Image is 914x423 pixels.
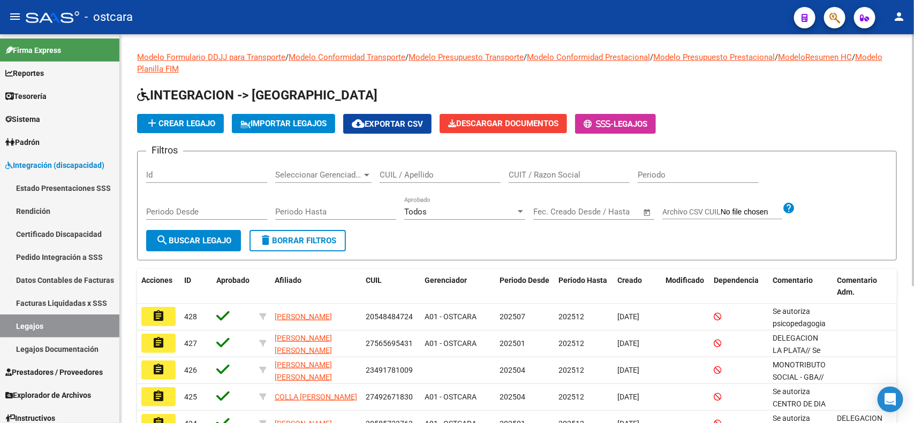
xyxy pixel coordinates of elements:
[152,390,165,403] mat-icon: assignment
[782,202,795,214] mat-icon: help
[152,363,165,376] mat-icon: assignment
[275,312,332,321] span: [PERSON_NAME]
[184,276,191,284] span: ID
[5,366,103,378] span: Prestadores / Proveedores
[641,206,654,219] button: Open calendar
[366,312,413,321] span: 20548484724
[420,269,495,304] datatable-header-cell: Gerenciador
[9,10,21,23] mat-icon: menu
[768,269,833,304] datatable-header-cell: Comentario
[500,366,525,374] span: 202504
[275,393,357,401] span: COLLA [PERSON_NAME]
[156,236,231,245] span: Buscar Legajo
[240,119,327,128] span: IMPORTAR LEGAJOS
[137,88,377,103] span: INTEGRACION -> [GEOGRAPHIC_DATA]
[617,276,642,284] span: Creado
[617,312,639,321] span: [DATE]
[184,366,197,374] span: 426
[409,52,524,62] a: Modelo Presupuesto Transporte
[5,136,40,148] span: Padrón
[366,339,413,348] span: 27565695431
[180,269,212,304] datatable-header-cell: ID
[366,366,413,374] span: 23491781009
[275,170,362,180] span: Seleccionar Gerenciador
[425,393,477,401] span: A01 - OSTCARA
[425,276,467,284] span: Gerenciador
[184,339,197,348] span: 427
[5,90,47,102] span: Tesorería
[250,230,346,251] button: Borrar Filtros
[141,276,172,284] span: Acciones
[558,366,584,374] span: 202512
[352,119,423,129] span: Exportar CSV
[558,276,607,284] span: Periodo Hasta
[289,52,405,62] a: Modelo Conformidad Transporte
[404,207,427,217] span: Todos
[152,336,165,349] mat-icon: assignment
[662,207,721,216] span: Archivo CSV CUIL
[440,114,567,133] button: Descargar Documentos
[212,269,255,304] datatable-header-cell: Aprobado
[232,114,335,133] button: IMPORTAR LEGAJOS
[617,366,639,374] span: [DATE]
[5,113,40,125] span: Sistema
[184,312,197,321] span: 428
[527,52,650,62] a: Modelo Conformidad Prestacional
[773,334,822,416] span: DELEGACION LA PLATA// Se autoriza MODULO INTERAL INTENSIVO EN PORTAL MIRO
[558,339,584,348] span: 202512
[500,312,525,321] span: 202507
[448,119,558,128] span: Descargar Documentos
[146,119,215,128] span: Crear Legajo
[500,393,525,401] span: 202504
[614,119,647,129] span: Legajos
[275,334,332,355] span: [PERSON_NAME] [PERSON_NAME]
[495,269,554,304] datatable-header-cell: Periodo Desde
[558,312,584,321] span: 202512
[833,269,897,304] datatable-header-cell: Comentario Adm.
[666,276,704,284] span: Modificado
[156,234,169,247] mat-icon: search
[613,269,661,304] datatable-header-cell: Creado
[714,276,759,284] span: Dependencia
[146,143,183,158] h3: Filtros
[184,393,197,401] span: 425
[259,236,336,245] span: Borrar Filtros
[661,269,709,304] datatable-header-cell: Modificado
[709,269,768,304] datatable-header-cell: Dependencia
[778,52,852,62] a: ModeloResumen HC
[533,207,568,217] input: Start date
[361,269,420,304] datatable-header-cell: CUIL
[554,269,613,304] datatable-header-cell: Periodo Hasta
[270,269,361,304] datatable-header-cell: Afiliado
[5,44,61,56] span: Firma Express
[137,269,180,304] datatable-header-cell: Acciones
[85,5,133,29] span: - ostcara
[275,360,332,381] span: [PERSON_NAME] [PERSON_NAME]
[575,114,656,134] button: -Legajos
[617,393,639,401] span: [DATE]
[653,52,775,62] a: Modelo Presupuesto Prestacional
[146,230,241,251] button: Buscar Legajo
[137,114,224,133] button: Crear Legajo
[837,276,877,297] span: Comentario Adm.
[5,159,104,171] span: Integración (discapacidad)
[721,207,782,217] input: Archivo CSV CUIL
[152,310,165,322] mat-icon: assignment
[216,276,250,284] span: Aprobado
[137,52,285,62] a: Modelo Formulario DDJJ para Transporte
[425,312,477,321] span: A01 - OSTCARA
[773,276,813,284] span: Comentario
[366,393,413,401] span: 27492671830
[500,339,525,348] span: 202501
[893,10,905,23] mat-icon: person
[878,387,903,412] div: Open Intercom Messenger
[584,119,614,129] span: -
[343,114,432,134] button: Exportar CSV
[617,339,639,348] span: [DATE]
[275,276,301,284] span: Afiliado
[500,276,549,284] span: Periodo Desde
[425,339,477,348] span: A01 - OSTCARA
[578,207,630,217] input: End date
[5,389,91,401] span: Explorador de Archivos
[146,117,158,129] mat-icon: add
